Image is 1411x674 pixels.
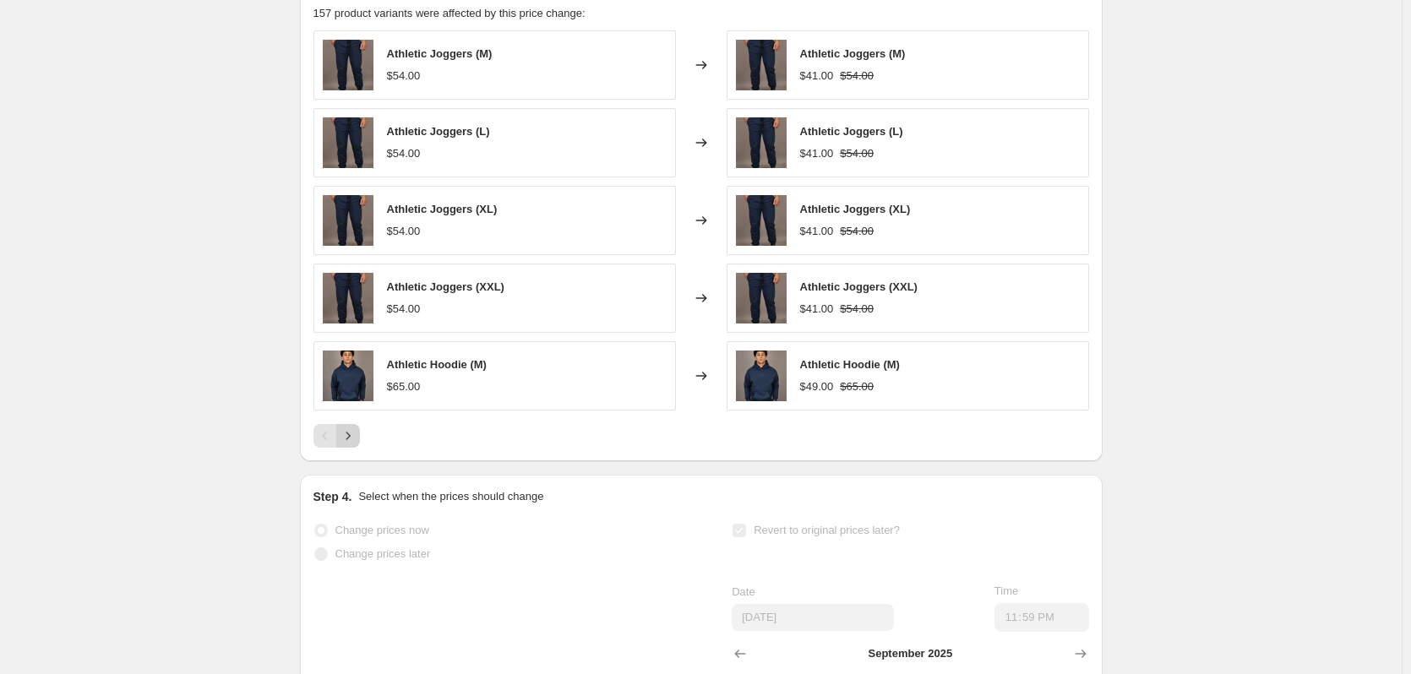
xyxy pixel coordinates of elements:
[387,145,421,162] div: $54.00
[323,40,373,90] img: IMG_9528_80x.jpg
[387,68,421,84] div: $54.00
[994,584,1018,597] span: Time
[732,585,755,598] span: Date
[800,358,900,371] span: Athletic Hoodie (M)
[387,125,490,138] span: Athletic Joggers (L)
[840,378,874,395] strike: $65.00
[800,223,834,240] div: $41.00
[736,117,787,168] img: IMG_9528_80x.jpg
[736,273,787,323] img: IMG_9528_80x.jpg
[736,351,787,401] img: IMG_9305-2_80x.jpg
[732,604,894,631] input: 8/28/2025
[323,273,373,323] img: IMG_9528_80x.jpg
[387,203,498,215] span: Athletic Joggers (XL)
[336,424,360,448] button: Next
[736,195,787,246] img: IMG_9528_80x.jpg
[387,280,504,293] span: Athletic Joggers (XXL)
[800,378,834,395] div: $49.00
[840,301,874,318] strike: $54.00
[800,145,834,162] div: $41.00
[335,547,431,560] span: Change prices later
[313,488,352,505] h2: Step 4.
[323,351,373,401] img: IMG_9305-2_80x.jpg
[800,68,834,84] div: $41.00
[387,358,487,371] span: Athletic Hoodie (M)
[800,280,918,293] span: Athletic Joggers (XXL)
[800,125,903,138] span: Athletic Joggers (L)
[1069,642,1092,666] button: Show next month, October 2025
[387,378,421,395] div: $65.00
[800,47,906,60] span: Athletic Joggers (M)
[335,524,429,536] span: Change prices now
[840,68,874,84] strike: $54.00
[754,524,900,536] span: Revert to original prices later?
[387,223,421,240] div: $54.00
[313,424,360,448] nav: Pagination
[387,47,493,60] span: Athletic Joggers (M)
[387,301,421,318] div: $54.00
[800,301,834,318] div: $41.00
[840,145,874,162] strike: $54.00
[994,603,1089,632] input: 12:00
[358,488,543,505] p: Select when the prices should change
[323,195,373,246] img: IMG_9528_80x.jpg
[728,642,752,666] button: Show previous month, August 2025
[323,117,373,168] img: IMG_9528_80x.jpg
[800,203,911,215] span: Athletic Joggers (XL)
[736,40,787,90] img: IMG_9528_80x.jpg
[840,223,874,240] strike: $54.00
[313,7,586,19] span: 157 product variants were affected by this price change:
